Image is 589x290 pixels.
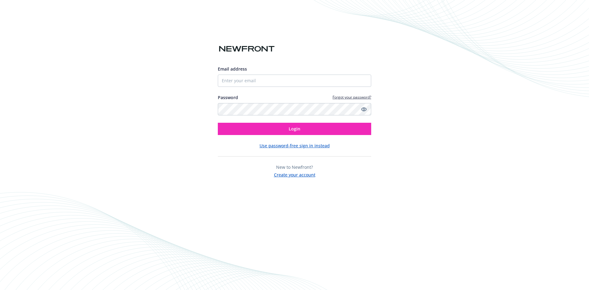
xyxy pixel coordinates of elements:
a: Show password [360,106,368,113]
a: Forgot your password? [333,95,371,100]
button: Create your account [274,170,315,178]
img: Newfront logo [218,44,276,54]
button: Use password-free sign in instead [260,142,330,149]
input: Enter your password [218,103,371,115]
span: Email address [218,66,247,72]
span: New to Newfront? [276,164,313,170]
span: Login [289,126,300,132]
button: Login [218,123,371,135]
label: Password [218,94,238,101]
input: Enter your email [218,75,371,87]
